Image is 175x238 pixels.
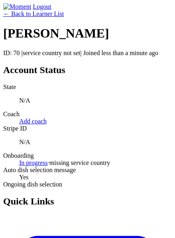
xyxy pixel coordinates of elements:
[3,10,64,17] a: ← Back to Learner List
[33,3,51,10] a: Logout
[50,159,110,166] span: missing service country
[19,139,172,146] p: N/A
[48,159,50,166] span: ·
[3,3,31,10] img: Moment
[19,118,47,125] a: Add coach
[3,111,172,118] dt: Coach
[19,97,172,104] p: N/A
[3,65,172,75] h2: Account Status
[3,83,172,91] dt: State
[3,181,172,188] dt: Ongoing dish selection
[3,167,172,174] dt: Auto dish selection message
[19,159,48,166] a: In progress
[3,26,172,41] h1: [PERSON_NAME]
[3,196,172,207] h2: Quick Links
[23,50,80,56] span: service country not set
[19,174,28,180] span: Yes
[3,152,172,159] dt: Onboarding
[3,50,172,57] p: ID: 70 | | Joined less than a minute ago
[3,125,172,132] dt: Stripe ID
